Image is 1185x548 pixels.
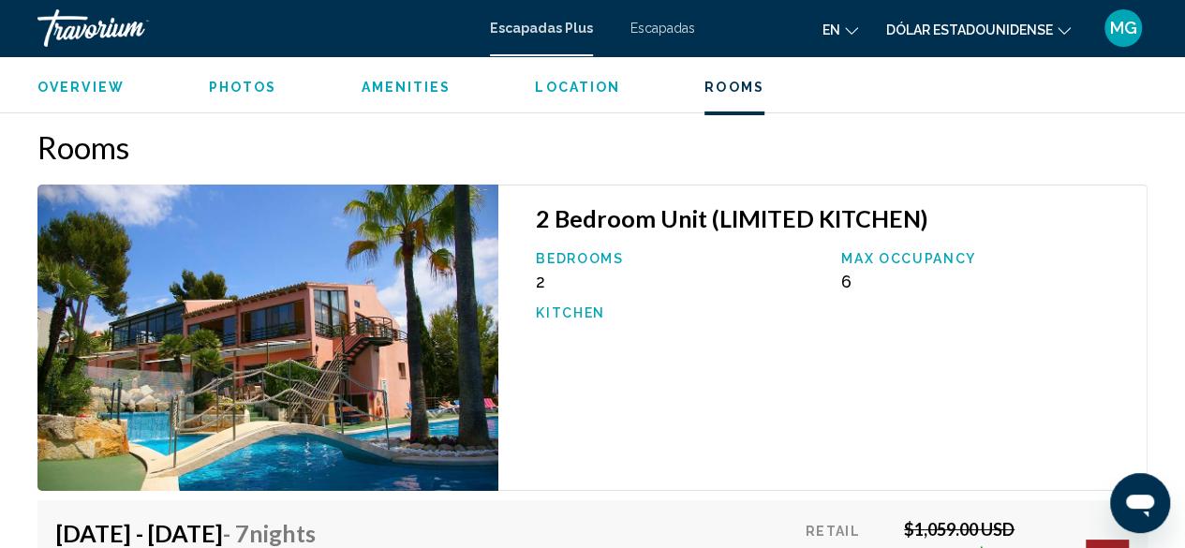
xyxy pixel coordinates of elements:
[535,80,620,95] span: Location
[886,22,1053,37] font: Dólar estadounidense
[361,79,451,96] button: Amenities
[37,128,1148,166] h2: Rooms
[704,79,764,96] button: Rooms
[886,16,1071,43] button: Cambiar moneda
[56,519,316,547] h4: [DATE] - [DATE]
[822,22,840,37] font: en
[490,21,593,36] a: Escapadas Plus
[37,9,471,47] a: Travorium
[630,21,695,36] a: Escapadas
[841,272,852,291] span: 6
[1110,473,1170,533] iframe: Botón para iniciar la ventana de mensajería
[209,80,277,95] span: Photos
[209,79,277,96] button: Photos
[223,519,316,547] span: - 7
[841,251,1128,266] p: Max Occupancy
[904,519,1129,540] div: $1,059.00 USD
[536,305,822,320] p: Kitchen
[37,80,125,95] span: Overview
[535,79,620,96] button: Location
[536,272,545,291] span: 2
[37,185,498,491] img: ii_auc1.jpg
[37,79,125,96] button: Overview
[536,251,822,266] p: Bedrooms
[249,519,316,547] span: Nights
[704,80,764,95] span: Rooms
[361,80,451,95] span: Amenities
[536,204,1128,232] h3: 2 Bedroom Unit (LIMITED KITCHEN)
[822,16,858,43] button: Cambiar idioma
[1110,18,1137,37] font: MG
[1099,8,1148,48] button: Menú de usuario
